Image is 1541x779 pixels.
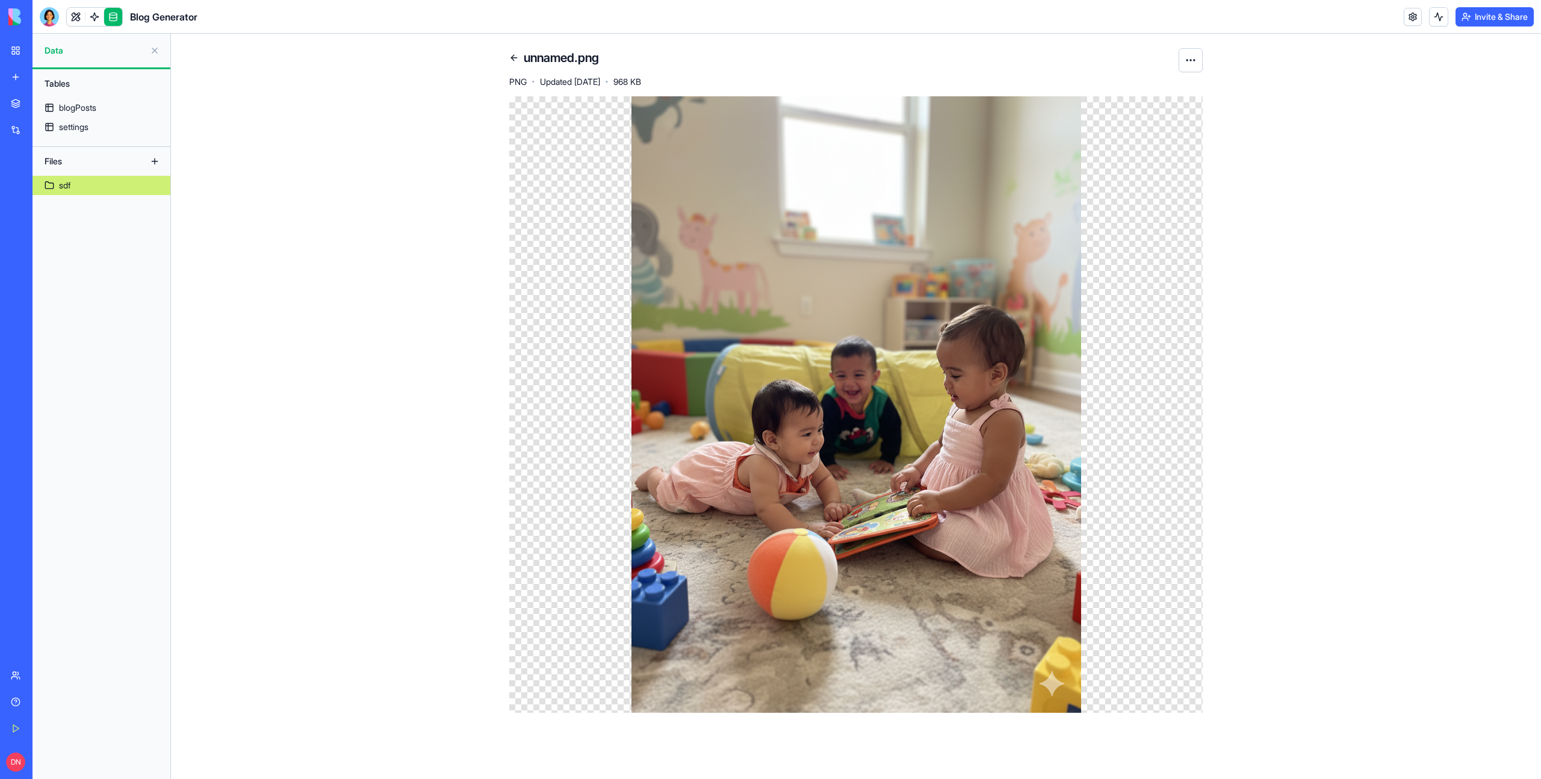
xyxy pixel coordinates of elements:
[59,121,88,133] div: settings
[130,10,197,24] span: Blog Generator
[45,45,145,57] span: Data
[1456,7,1534,26] button: Invite & Share
[524,49,599,66] h4: unnamed.png
[631,96,1081,713] img: BgPuyBALPaeTcqUq1koPH5bTd0Wp04TQBI06E0me8L1c76nDbdiWoRSeVQgn5rlS+1uVPbHzwRgs9+N2qJOuoTDdv+Hwe5B37...
[532,72,535,92] span: ·
[8,8,83,25] img: logo
[39,152,135,171] div: Files
[613,76,641,88] span: 968 KB
[39,74,164,93] div: Tables
[33,176,170,195] a: sdf
[33,98,170,117] a: blogPosts
[6,753,25,772] span: DN
[540,76,600,88] span: Updated [DATE]
[605,72,609,92] span: ·
[59,102,96,114] div: blogPosts
[33,117,170,137] a: settings
[509,76,527,88] span: PNG
[59,179,70,191] div: sdf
